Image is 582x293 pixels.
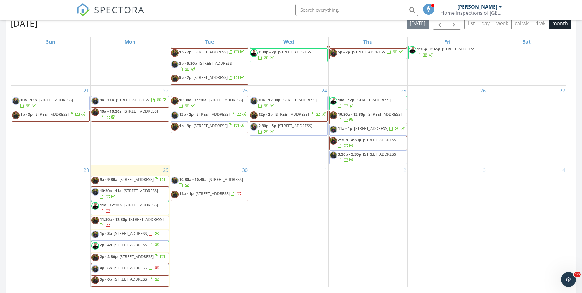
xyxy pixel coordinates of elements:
a: 2p - 2:30p [STREET_ADDRESS] [91,253,169,264]
span: [STREET_ADDRESS] [34,111,69,117]
a: 3p - 5:30p [STREET_ADDRESS] [179,61,233,72]
span: [STREET_ADDRESS] [275,111,309,117]
span: [STREET_ADDRESS] [116,97,150,103]
span: [STREET_ADDRESS] [129,217,164,222]
input: Search everything... [295,4,418,16]
a: 3:30p - 5:30p [STREET_ADDRESS] [329,150,407,164]
img: 4n9a6006.jpg [250,111,258,119]
a: 5p - 7p [STREET_ADDRESS] [171,74,249,85]
img: alexis_espinosa_108.jpg [409,46,416,54]
span: 10a - 12p [338,97,354,103]
span: 11a - 12:30p [100,202,122,208]
span: 2:30p - 4:30p [338,137,361,143]
img: 4n9a6001.jpg [91,231,99,238]
img: alexis_espinosa_108.jpg [250,49,258,57]
img: 4n9a6006.jpg [91,254,99,261]
a: 12p - 2p [STREET_ADDRESS] [250,111,328,122]
td: Go to September 22, 2025 [91,86,170,165]
a: 2:30p - 4:30p [STREET_ADDRESS] [338,137,397,148]
a: 1p - 3p [STREET_ADDRESS] [171,122,249,133]
span: 12p - 2p [179,111,194,117]
a: 3p - 5:30p [STREET_ADDRESS] [171,60,249,73]
a: 1:15p - 2:45p [STREET_ADDRESS] [417,46,476,57]
span: [STREET_ADDRESS] [278,49,312,55]
span: [STREET_ADDRESS] [39,97,73,103]
a: 10:30a - 12:30p [STREET_ADDRESS] [338,111,402,123]
a: Go to September 25, 2025 [399,86,407,96]
img: 4n9a6006.jpg [91,276,99,284]
a: Go to September 29, 2025 [162,165,170,175]
img: 4n9a6006.jpg [171,191,179,198]
a: Go to September 23, 2025 [241,86,249,96]
td: Go to September 26, 2025 [408,86,487,165]
span: [STREET_ADDRESS] [442,46,476,52]
td: Go to September 30, 2025 [170,165,249,287]
a: 5p - 7p [STREET_ADDRESS] [329,48,407,59]
a: 12p - 2p [STREET_ADDRESS] [258,111,326,117]
span: 2p - 4p [100,242,112,248]
span: [STREET_ADDRESS] [124,188,158,193]
span: 10a - 10:30a [100,108,122,114]
a: 1:15p - 2:45p [STREET_ADDRESS] [408,45,486,59]
a: 10a - 12p [STREET_ADDRESS] [338,97,391,108]
img: 4n9a6006.jpg [171,75,179,82]
img: 4n9a6006.jpg [91,217,99,224]
span: [STREET_ADDRESS] [356,97,391,103]
a: 10a - 12:30p [STREET_ADDRESS] [258,97,317,108]
a: 10a - 10:30a [STREET_ADDRESS] [91,107,169,121]
a: 9a - 9:30a [STREET_ADDRESS] [100,177,165,182]
a: 2p - 4p [STREET_ADDRESS] [91,241,169,252]
span: 5p - 6p [100,276,112,282]
a: 11a - 1p [STREET_ADDRESS] [179,191,241,196]
span: 5p - 7p [338,49,350,55]
a: 10:30a - 11a [STREET_ADDRESS] [91,187,169,201]
span: [STREET_ADDRESS] [354,126,388,131]
h2: [DATE] [11,17,37,29]
span: [STREET_ADDRESS] [278,123,312,128]
a: 10a - 12p [STREET_ADDRESS] [20,97,73,108]
span: [STREET_ADDRESS] [119,254,154,259]
a: 1p - 3p [STREET_ADDRESS] [20,111,86,117]
a: 4p - 6p [STREET_ADDRESS] [91,264,169,275]
a: Go to September 21, 2025 [82,86,90,96]
iframe: Intercom live chat [561,272,576,287]
a: 5p - 7p [STREET_ADDRESS] [179,75,245,80]
a: 2:30p - 4:30p [STREET_ADDRESS] [329,136,407,150]
a: Sunday [45,37,57,46]
a: 10:30a - 10:45a [STREET_ADDRESS] [179,177,243,188]
span: [STREET_ADDRESS] [119,177,154,182]
button: [DATE] [407,18,429,29]
td: Go to September 21, 2025 [11,86,91,165]
a: 1p - 3p [STREET_ADDRESS] [100,231,160,236]
button: month [549,18,571,29]
button: list [464,18,478,29]
a: 11a - 1p [STREET_ADDRESS] [171,190,249,201]
a: Go to September 22, 2025 [162,86,170,96]
a: Go to October 4, 2025 [561,165,566,175]
span: [STREET_ADDRESS] [195,191,230,196]
a: 11a - 12:30p [STREET_ADDRESS] [91,201,169,215]
img: 4n9a6006.jpg [91,177,99,184]
a: Go to October 3, 2025 [482,165,487,175]
td: Go to September 25, 2025 [328,86,408,165]
img: alexis_espinosa_108.jpg [91,242,99,250]
img: 4n9a6001.jpg [330,126,337,133]
span: 3p - 5:30p [179,61,197,66]
span: [STREET_ADDRESS] [124,108,158,114]
a: 1:30p - 2p [STREET_ADDRESS] [258,49,312,61]
a: 11:30a - 12:30p [STREET_ADDRESS] [100,217,164,228]
span: 10:30a - 11:30a [179,97,207,103]
img: 4n9a6001.jpg [91,265,99,273]
span: [STREET_ADDRESS] [193,123,228,128]
span: 11a - 1p [179,191,194,196]
a: 10a - 12p [STREET_ADDRESS] [12,96,90,110]
span: 9a - 11a [100,97,114,103]
img: 4n9a6001.jpg [250,123,258,131]
img: 4n9a6001.jpg [330,151,337,159]
a: 12p - 2p [STREET_ADDRESS] [171,111,249,122]
span: 11:30a - 12:30p [100,217,127,222]
button: Previous month [433,17,447,30]
span: 10 [574,272,581,277]
td: Go to October 1, 2025 [249,165,329,287]
a: 10:30a - 11a [STREET_ADDRESS] [100,188,158,199]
